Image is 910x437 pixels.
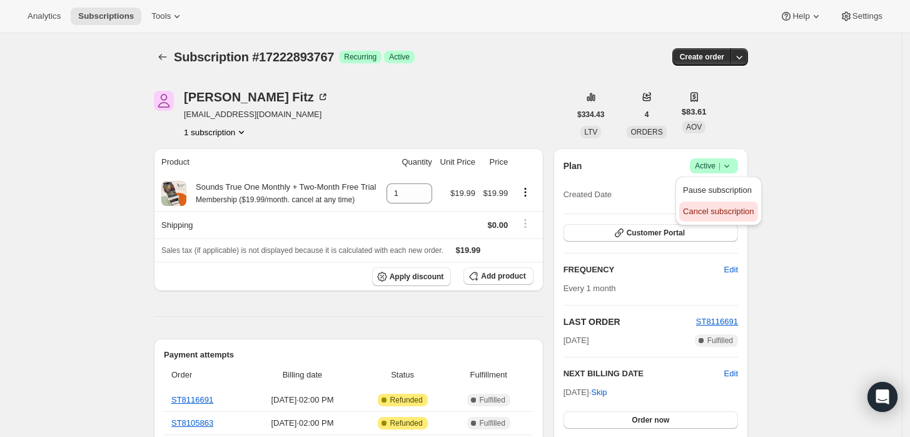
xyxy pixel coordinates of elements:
[184,126,248,138] button: Product actions
[679,180,757,200] button: Pause subscription
[436,148,479,176] th: Unit Price
[161,246,443,255] span: Sales tax (if applicable) is not displayed because it is calculated with each new order.
[251,394,354,406] span: [DATE] · 02:00 PM
[696,317,738,326] a: ST8116691
[154,91,174,111] span: Polly Fitz
[164,361,248,389] th: Order
[564,284,616,293] span: Every 1 month
[196,195,355,204] small: Membership ($19.99/month. cancel at any time)
[792,11,809,21] span: Help
[591,386,607,399] span: Skip
[564,368,724,380] h2: NEXT BILLING DATE
[151,11,171,21] span: Tools
[630,128,662,136] span: ORDERS
[564,411,738,429] button: Order now
[637,106,657,123] button: 4
[479,148,512,176] th: Price
[852,11,882,21] span: Settings
[682,106,707,118] span: $83.61
[456,245,481,255] span: $19.99
[154,211,382,239] th: Shipping
[867,382,897,412] div: Open Intercom Messenger
[832,8,890,25] button: Settings
[724,264,738,276] span: Edit
[627,228,685,238] span: Customer Portal
[564,188,612,201] span: Created Date
[488,220,508,230] span: $0.00
[480,395,505,405] span: Fulfilled
[577,110,604,120] span: $334.43
[344,52,377,62] span: Recurring
[564,388,607,397] span: [DATE] ·
[772,8,829,25] button: Help
[78,11,134,21] span: Subscriptions
[584,128,597,136] span: LTV
[389,52,410,62] span: Active
[20,8,68,25] button: Analytics
[154,48,171,66] button: Subscriptions
[161,181,186,206] img: product img
[564,160,582,172] h2: Plan
[515,185,535,199] button: Product actions
[463,267,533,285] button: Add product
[645,110,649,120] span: 4
[564,264,724,276] h2: FREQUENCY
[361,369,443,381] span: Status
[184,91,329,103] div: [PERSON_NAME] Fitz
[683,207,754,216] span: Cancel subscription
[372,267,452,286] button: Apply discount
[564,316,696,328] h2: LAST ORDER
[672,48,732,66] button: Create order
[564,224,738,242] button: Customer Portal
[71,8,141,25] button: Subscriptions
[695,160,733,172] span: Active
[686,123,702,131] span: AOV
[171,395,213,404] a: ST8116691
[717,260,746,280] button: Edit
[679,202,757,222] button: Cancel subscription
[251,369,354,381] span: Billing date
[154,148,382,176] th: Product
[390,395,423,405] span: Refunded
[515,217,535,230] button: Shipping actions
[382,148,436,176] th: Quantity
[564,334,589,347] span: [DATE]
[174,50,334,64] span: Subscription #17222893767
[184,108,329,121] span: [EMAIL_ADDRESS][DOMAIN_NAME]
[480,418,505,428] span: Fulfilled
[680,52,724,62] span: Create order
[724,368,738,380] button: Edit
[251,417,354,429] span: [DATE] · 02:00 PM
[186,181,376,206] div: Sounds True One Monthly + Two-Month Free Trial
[584,383,614,403] button: Skip
[481,271,525,281] span: Add product
[390,418,423,428] span: Refunded
[164,349,533,361] h2: Payment attempts
[452,369,526,381] span: Fulfillment
[171,418,213,428] a: ST8105863
[632,415,669,425] span: Order now
[683,185,752,195] span: Pause subscription
[28,11,61,21] span: Analytics
[696,316,738,328] button: ST8116691
[483,188,508,198] span: $19.99
[390,272,444,282] span: Apply discount
[707,336,733,346] span: Fulfilled
[719,161,720,171] span: |
[144,8,191,25] button: Tools
[570,106,612,123] button: $334.43
[450,188,475,198] span: $19.99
